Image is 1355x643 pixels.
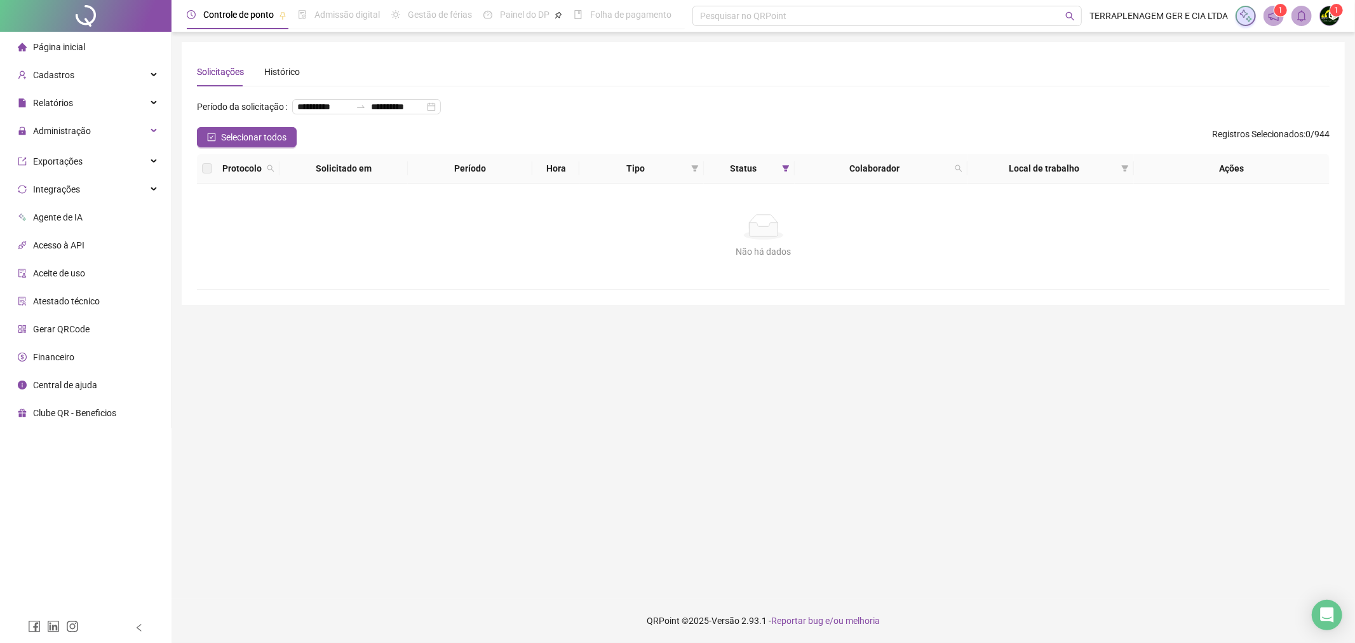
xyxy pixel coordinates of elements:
span: solution [18,297,27,306]
span: dollar [18,353,27,362]
span: Relatórios [33,98,73,108]
span: Exportações [33,156,83,166]
span: Reportar bug e/ou melhoria [771,616,880,626]
span: Acesso à API [33,240,84,250]
span: lock [18,126,27,135]
span: Versão [711,616,739,626]
span: Administração [33,126,91,136]
span: 1 [1335,6,1339,15]
span: instagram [66,620,79,633]
span: qrcode [18,325,27,334]
div: Open Intercom Messenger [1312,600,1342,630]
th: Período [408,154,532,184]
span: Gestão de férias [408,10,472,20]
span: filter [779,159,792,178]
th: Hora [532,154,579,184]
span: search [264,159,277,178]
img: sparkle-icon.fc2bf0ac1784a2077858766a79e2daf3.svg [1239,9,1253,23]
span: search [1065,11,1075,21]
span: Selecionar todos [221,130,287,144]
sup: 1 [1274,4,1287,17]
span: dashboard [483,10,492,19]
span: Agente de IA [33,212,83,222]
span: Registros Selecionados [1212,129,1304,139]
div: Histórico [264,65,300,79]
span: pushpin [555,11,562,19]
span: linkedin [47,620,60,633]
span: api [18,241,27,250]
span: : 0 / 944 [1212,127,1330,147]
span: Protocolo [222,161,262,175]
span: Folha de pagamento [590,10,671,20]
span: pushpin [279,11,287,19]
span: Página inicial [33,42,85,52]
span: gift [18,409,27,417]
span: info-circle [18,381,27,389]
div: Não há dados [212,245,1314,259]
button: Selecionar todos [197,127,297,147]
span: search [955,165,962,172]
span: filter [782,165,790,172]
span: file [18,98,27,107]
span: 1 [1279,6,1283,15]
span: user-add [18,71,27,79]
span: sun [391,10,400,19]
span: check-square [207,133,216,142]
span: Tipo [584,161,686,175]
span: Cadastros [33,70,74,80]
span: audit [18,269,27,278]
span: Painel do DP [500,10,549,20]
img: 76398 [1320,6,1339,25]
span: filter [1119,159,1131,178]
footer: QRPoint © 2025 - 2.93.1 - [172,599,1355,643]
th: Solicitado em [280,154,408,184]
span: Colaborador [800,161,949,175]
span: Gerar QRCode [33,324,90,334]
div: Ações [1139,161,1325,175]
span: Financeiro [33,352,74,362]
label: Período da solicitação [197,97,292,117]
span: Aceite de uso [33,268,85,278]
sup: Atualize o seu contato no menu Meus Dados [1330,4,1343,17]
span: left [135,623,144,632]
span: home [18,43,27,51]
span: notification [1268,10,1279,22]
span: Central de ajuda [33,380,97,390]
span: Controle de ponto [203,10,274,20]
span: search [952,159,965,178]
span: Admissão digital [314,10,380,20]
span: TERRAPLENAGEM GER E CIA LTDA [1089,9,1228,23]
span: to [356,102,366,112]
span: swap-right [356,102,366,112]
span: filter [691,165,699,172]
span: filter [1121,165,1129,172]
span: export [18,157,27,166]
span: book [574,10,583,19]
span: search [267,165,274,172]
div: Solicitações [197,65,244,79]
span: facebook [28,620,41,633]
span: Integrações [33,184,80,194]
span: sync [18,185,27,194]
span: clock-circle [187,10,196,19]
span: file-done [298,10,307,19]
span: Status [709,161,777,175]
span: Atestado técnico [33,296,100,306]
span: bell [1296,10,1307,22]
span: Clube QR - Beneficios [33,408,116,418]
span: Local de trabalho [973,161,1117,175]
span: filter [689,159,701,178]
